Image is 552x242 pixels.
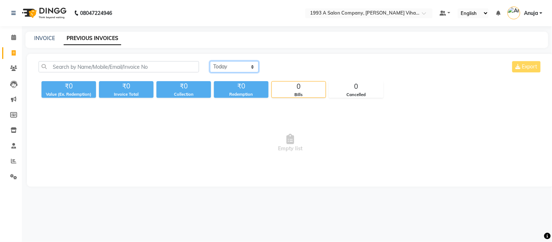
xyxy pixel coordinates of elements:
div: Collection [156,91,211,98]
a: PREVIOUS INVOICES [64,32,121,45]
input: Search by Name/Mobile/Email/Invoice No [39,61,199,72]
b: 08047224946 [80,3,112,23]
div: Invoice Total [99,91,154,98]
span: Anuja [524,9,538,17]
div: 0 [329,82,383,92]
img: Anuja [508,7,520,19]
div: Bills [272,92,326,98]
span: Empty list [39,107,542,179]
div: ₹0 [41,81,96,91]
img: logo [19,3,68,23]
a: INVOICE [34,35,55,41]
div: Value (Ex. Redemption) [41,91,96,98]
div: Cancelled [329,92,383,98]
div: ₹0 [99,81,154,91]
div: 0 [272,82,326,92]
div: Redemption [214,91,269,98]
div: ₹0 [156,81,211,91]
div: ₹0 [214,81,269,91]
